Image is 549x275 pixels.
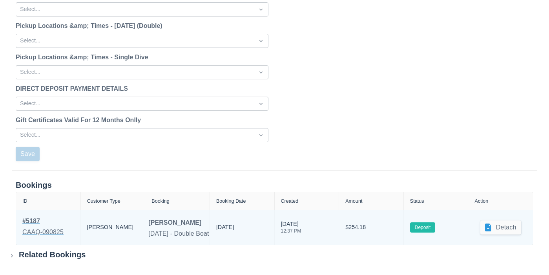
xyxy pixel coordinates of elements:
span: Dropdown icon [257,5,265,13]
div: Customer Type [87,198,120,204]
span: Dropdown icon [257,131,265,139]
button: Detach [480,220,521,235]
span: Dropdown icon [257,100,265,108]
label: Gift Certificates Valid For 12 Months Onlly [16,115,144,125]
div: 12:37 PM [281,229,301,233]
div: Booking Date [216,198,246,204]
div: [DATE] [281,220,301,238]
label: Deposit [410,222,436,233]
div: Action [474,198,488,204]
div: Booking [151,198,170,204]
div: Amount [345,198,362,204]
label: DIRECT DEPOSIT PAYMENT DETAILS [16,84,131,93]
div: [PERSON_NAME] [148,218,201,227]
div: ID [22,198,27,204]
div: # 5187 [22,216,64,226]
label: Pickup Locations &amp; Times - Single Dive [16,53,151,62]
span: Dropdown icon [257,68,265,76]
span: Dropdown icon [257,37,265,45]
a: #5187CAAQ-090825 [22,216,64,238]
div: [DATE] [216,223,234,235]
div: $254.18 [345,216,397,238]
div: CAAQ-090825 [22,227,64,237]
div: [PERSON_NAME] [87,216,139,238]
div: Bookings [16,180,533,190]
div: Created [281,198,299,204]
div: Status [410,198,424,204]
label: Pickup Locations &amp; Times - [DATE] (Double) [16,21,166,31]
div: Related Bookings [19,250,86,260]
